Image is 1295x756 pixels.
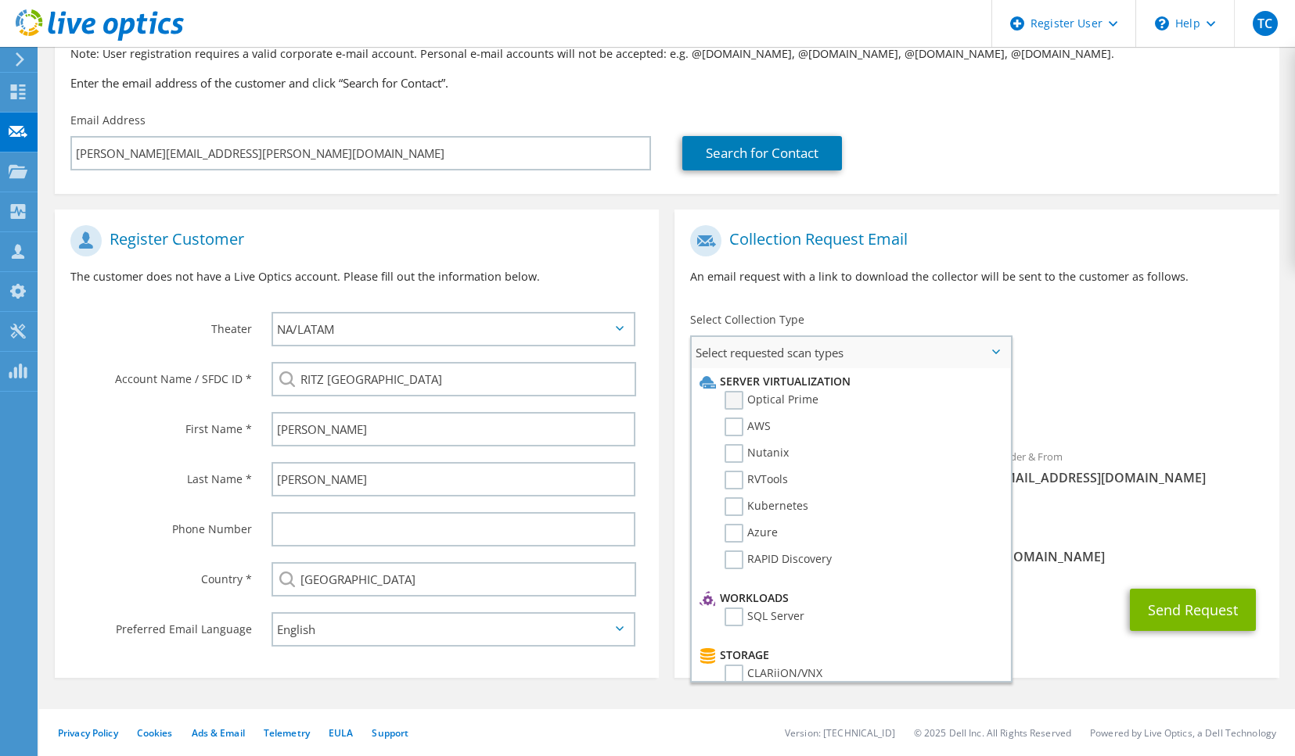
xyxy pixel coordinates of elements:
label: Last Name * [70,462,252,487]
span: Select requested scan types [692,337,1009,368]
a: Privacy Policy [58,726,118,740]
label: Email Address [70,113,146,128]
li: © 2025 Dell Inc. All Rights Reserved [914,726,1071,740]
li: Version: [TECHNICAL_ID] [785,726,895,740]
label: Azure [725,524,778,543]
label: Account Name / SFDC ID * [70,362,252,387]
p: Note: User registration requires a valid corporate e-mail account. Personal e-mail accounts will ... [70,45,1264,63]
label: Optical Prime [725,391,818,410]
a: Telemetry [264,726,310,740]
div: CC & Reply To [674,519,1279,573]
h3: Enter the email address of the customer and click “Search for Contact”. [70,74,1264,91]
label: Country * [70,562,252,587]
label: CLARiiON/VNX [725,665,822,683]
div: Requested Collections [674,374,1279,432]
h1: Collection Request Email [690,225,1255,256]
a: EULA [329,726,353,740]
div: Sender & From [977,440,1279,494]
label: Select Collection Type [690,312,804,328]
a: Support [372,726,408,740]
li: Storage [696,646,1002,665]
label: RAPID Discovery [725,550,832,569]
h1: Register Customer [70,225,635,256]
a: Ads & Email [192,726,245,740]
p: The customer does not have a Live Optics account. Please fill out the information below. [70,268,643,285]
a: Cookies [137,726,173,740]
label: First Name * [70,412,252,437]
button: Send Request [1130,589,1256,631]
label: SQL Server [725,607,804,626]
span: [EMAIL_ADDRESS][DOMAIN_NAME] [993,469,1264,486]
label: Nutanix [725,444,789,463]
li: Workloads [696,589,1002,607]
label: AWS [725,417,771,436]
li: Server Virtualization [696,372,1002,391]
div: To [674,440,977,511]
svg: \n [1155,16,1169,30]
label: Phone Number [70,512,252,537]
span: TC [1253,11,1278,36]
p: An email request with a link to download the collector will be sent to the customer as follows. [690,268,1263,285]
label: Preferred Email Language [70,612,252,637]
label: Theater [70,312,252,337]
a: Search for Contact [682,136,842,170]
label: Kubernetes [725,497,808,516]
li: Powered by Live Optics, a Dell Technology [1090,726,1276,740]
label: RVTools [725,471,788,489]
